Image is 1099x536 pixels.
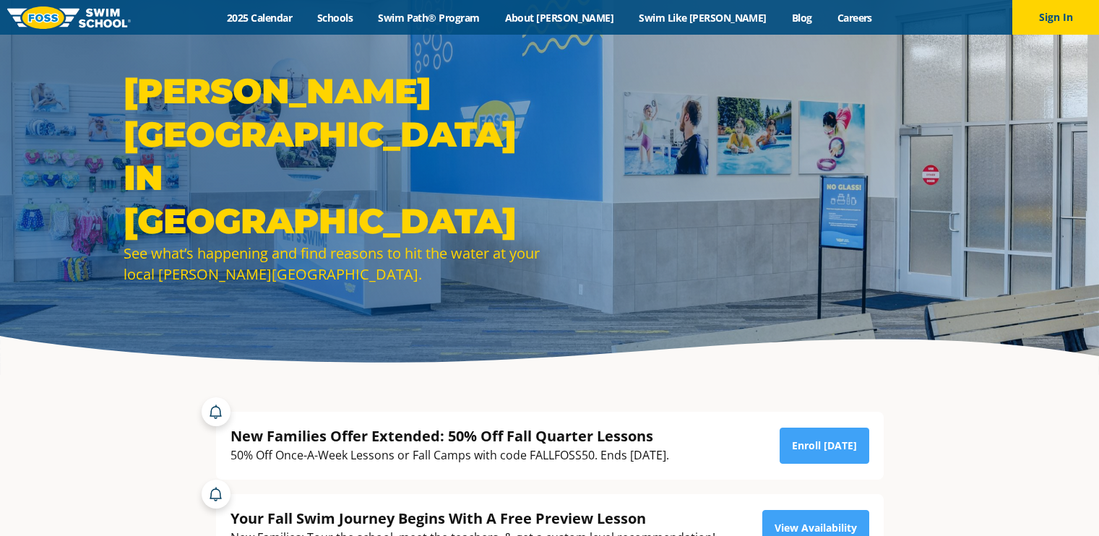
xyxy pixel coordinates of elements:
div: Your Fall Swim Journey Begins With A Free Preview Lesson [230,509,715,528]
a: Swim Like [PERSON_NAME] [626,11,780,25]
a: Swim Path® Program [366,11,492,25]
div: 50% Off Once-A-Week Lessons or Fall Camps with code FALLFOSS50. Ends [DATE]. [230,446,669,465]
a: Enroll [DATE] [780,428,869,464]
a: 2025 Calendar [215,11,305,25]
a: Schools [305,11,366,25]
a: Blog [779,11,824,25]
a: About [PERSON_NAME] [492,11,626,25]
img: FOSS Swim School Logo [7,7,131,29]
div: See what’s happening and find reasons to hit the water at your local [PERSON_NAME][GEOGRAPHIC_DATA]. [124,243,543,285]
h1: [PERSON_NAME][GEOGRAPHIC_DATA] in [GEOGRAPHIC_DATA] [124,69,543,243]
a: Careers [824,11,884,25]
div: New Families Offer Extended: 50% Off Fall Quarter Lessons [230,426,669,446]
